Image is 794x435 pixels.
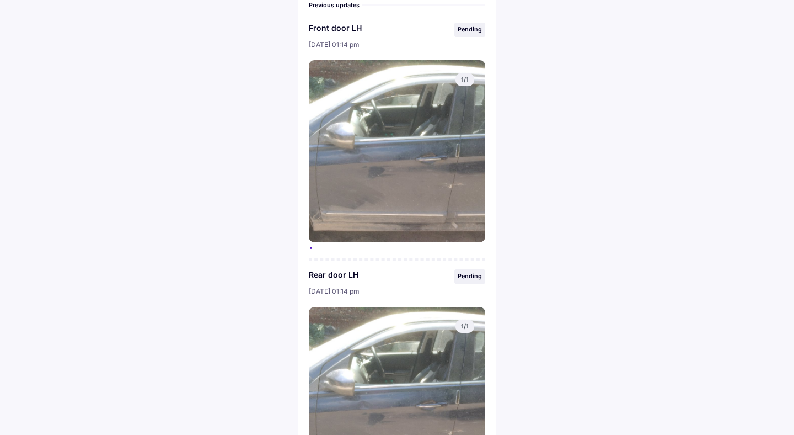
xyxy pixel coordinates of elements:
p: Front door LH [309,23,485,34]
span: [DATE] 01:14 pm [309,40,360,49]
span: [DATE] 01:14 pm [309,287,360,295]
p: Rear door LH [309,269,485,280]
div: 1 / 1 [455,320,474,333]
p: Previous updates [309,2,360,9]
div: 1 / 1 [455,73,474,86]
